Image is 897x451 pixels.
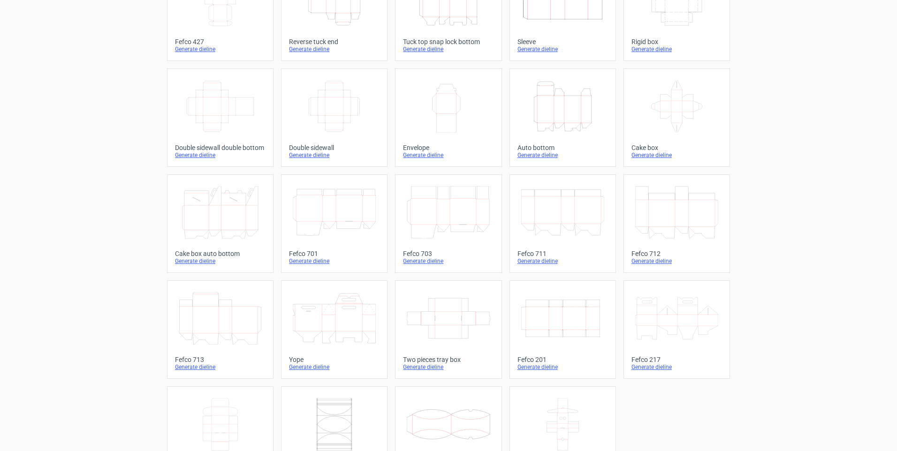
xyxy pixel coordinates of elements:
[403,356,494,363] div: Two pieces tray box
[175,257,266,265] div: Generate dieline
[395,68,502,167] a: EnvelopeGenerate dieline
[403,144,494,151] div: Envelope
[631,144,722,151] div: Cake box
[289,144,380,151] div: Double sidewall
[403,38,494,45] div: Tuck top snap lock bottom
[517,356,608,363] div: Fefco 201
[403,45,494,53] div: Generate dieline
[175,144,266,151] div: Double sidewall double bottom
[517,45,608,53] div: Generate dieline
[509,174,616,273] a: Fefco 711Generate dieline
[289,38,380,45] div: Reverse tuck end
[517,144,608,151] div: Auto bottom
[175,38,266,45] div: Fefco 427
[517,363,608,371] div: Generate dieline
[631,45,722,53] div: Generate dieline
[517,257,608,265] div: Generate dieline
[175,356,266,363] div: Fefco 713
[289,356,380,363] div: Yope
[175,250,266,257] div: Cake box auto bottom
[289,151,380,159] div: Generate dieline
[623,280,730,379] a: Fefco 217Generate dieline
[395,280,502,379] a: Two pieces tray boxGenerate dieline
[631,363,722,371] div: Generate dieline
[175,151,266,159] div: Generate dieline
[403,151,494,159] div: Generate dieline
[631,151,722,159] div: Generate dieline
[167,174,274,273] a: Cake box auto bottomGenerate dieline
[509,280,616,379] a: Fefco 201Generate dieline
[631,250,722,257] div: Fefco 712
[631,257,722,265] div: Generate dieline
[623,174,730,273] a: Fefco 712Generate dieline
[281,68,388,167] a: Double sidewallGenerate dieline
[281,280,388,379] a: YopeGenerate dieline
[289,363,380,371] div: Generate dieline
[631,38,722,45] div: Rigid box
[167,68,274,167] a: Double sidewall double bottomGenerate dieline
[167,280,274,379] a: Fefco 713Generate dieline
[403,250,494,257] div: Fefco 703
[517,250,608,257] div: Fefco 711
[175,363,266,371] div: Generate dieline
[281,174,388,273] a: Fefco 701Generate dieline
[395,174,502,273] a: Fefco 703Generate dieline
[517,151,608,159] div: Generate dieline
[631,356,722,363] div: Fefco 217
[623,68,730,167] a: Cake boxGenerate dieline
[289,45,380,53] div: Generate dieline
[289,250,380,257] div: Fefco 701
[509,68,616,167] a: Auto bottomGenerate dieline
[175,45,266,53] div: Generate dieline
[403,363,494,371] div: Generate dieline
[517,38,608,45] div: Sleeve
[289,257,380,265] div: Generate dieline
[403,257,494,265] div: Generate dieline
